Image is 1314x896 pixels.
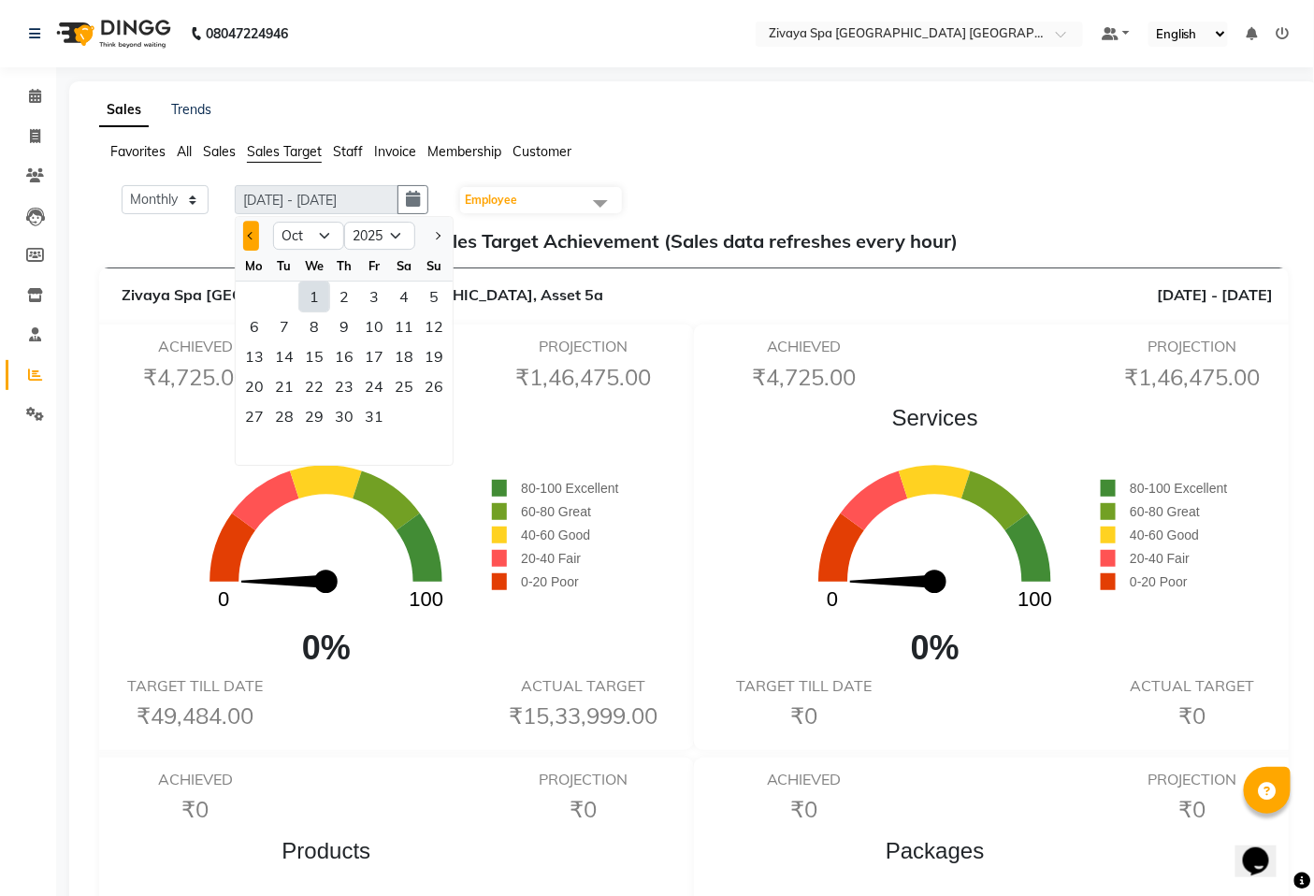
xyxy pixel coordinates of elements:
div: 30 [329,401,359,431]
div: 15 [299,341,329,371]
div: 29 [299,401,329,431]
span: 0% [769,623,1101,673]
span: 0% [160,623,492,673]
div: Wednesday, October 8, 2025 [299,311,329,341]
span: Invoice [374,143,416,160]
h6: ₹0 [721,702,888,730]
span: Packages [769,834,1101,868]
div: Friday, October 10, 2025 [359,311,389,341]
div: 13 [239,341,269,371]
div: 12 [419,311,449,341]
span: Products [160,834,492,868]
div: 22 [299,371,329,401]
h6: ACHIEVED [112,338,279,355]
span: 80-100 Excellent [1130,481,1227,496]
text: 100 [1018,588,1053,612]
h6: ACTUAL TARGET [1109,677,1276,695]
select: Select month [273,222,344,250]
div: 26 [419,371,449,401]
h6: ₹1,46,475.00 [500,364,667,391]
span: 20-40 Fair [521,551,581,566]
h6: ACHIEVED [721,771,888,788]
h6: ₹49,484.00 [112,702,279,730]
h6: ACHIEVED [112,771,279,788]
div: Friday, October 24, 2025 [359,371,389,401]
div: 20 [239,371,269,401]
h6: ₹4,725.00 [721,364,888,391]
h6: TARGET TILL DATE [112,677,279,695]
span: 60-80 Great [521,504,591,519]
div: Friday, October 31, 2025 [359,401,389,431]
div: 23 [329,371,359,401]
div: Sunday, October 26, 2025 [419,371,449,401]
div: 28 [269,401,299,431]
h6: ACTUAL TARGET [500,677,667,695]
div: Wednesday, October 1, 2025 [299,282,329,311]
h6: ₹0 [500,796,667,823]
span: 40-60 Good [521,527,590,542]
iframe: chat widget [1235,821,1295,877]
h6: PROJECTION [1109,771,1276,788]
h6: TARGET TILL DATE [721,677,888,695]
div: 27 [239,401,269,431]
h6: PROJECTION [1109,338,1276,355]
div: Tu [269,251,299,281]
div: Thursday, October 16, 2025 [329,341,359,371]
div: Tuesday, October 14, 2025 [269,341,299,371]
text: 100 [410,588,444,612]
span: Sales [160,401,492,435]
div: Th [329,251,359,281]
div: 14 [269,341,299,371]
div: 24 [359,371,389,401]
h5: Sales Target Achievement (Sales data refreshes every hour) [114,230,1274,253]
div: Tuesday, October 28, 2025 [269,401,299,431]
div: Wednesday, October 29, 2025 [299,401,329,431]
div: Wednesday, October 22, 2025 [299,371,329,401]
h6: PROJECTION [500,771,667,788]
div: 19 [419,341,449,371]
div: 31 [359,401,389,431]
div: Thursday, October 2, 2025 [329,282,359,311]
div: Friday, October 3, 2025 [359,282,389,311]
div: 8 [299,311,329,341]
div: Monday, October 27, 2025 [239,401,269,431]
div: Wednesday, October 15, 2025 [299,341,329,371]
span: Sales Target [247,143,322,160]
span: 40-60 Good [1130,527,1199,542]
span: Sales [203,143,236,160]
div: Saturday, October 11, 2025 [389,311,419,341]
div: 17 [359,341,389,371]
div: 18 [389,341,419,371]
span: Membership [427,143,501,160]
img: logo [48,7,176,60]
div: Tuesday, October 21, 2025 [269,371,299,401]
h6: PROJECTION [500,338,667,355]
div: Monday, October 20, 2025 [239,371,269,401]
div: 2 [329,282,359,311]
div: 3 [359,282,389,311]
span: Zivaya Spa [GEOGRAPHIC_DATA] [GEOGRAPHIC_DATA], Asset 5a [122,285,603,304]
div: Friday, October 17, 2025 [359,341,389,371]
h6: ₹0 [1109,796,1276,823]
div: 6 [239,311,269,341]
div: Thursday, October 23, 2025 [329,371,359,401]
div: 5 [419,282,449,311]
span: [DATE] - [DATE] [1157,283,1274,306]
text: 0 [828,588,839,612]
a: Sales [99,94,149,127]
button: Previous month [243,221,259,251]
h6: ₹0 [721,796,888,823]
h6: ₹0 [1109,702,1276,730]
div: 16 [329,341,359,371]
div: Monday, October 13, 2025 [239,341,269,371]
input: DD/MM/YYYY-DD/MM/YYYY [235,185,398,214]
div: Su [419,251,449,281]
h6: ₹15,33,999.00 [500,702,667,730]
div: 21 [269,371,299,401]
a: Trends [171,101,211,118]
div: Saturday, October 4, 2025 [389,282,419,311]
div: Sunday, October 5, 2025 [419,282,449,311]
div: Monday, October 6, 2025 [239,311,269,341]
span: Customer [513,143,571,160]
div: 7 [269,311,299,341]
